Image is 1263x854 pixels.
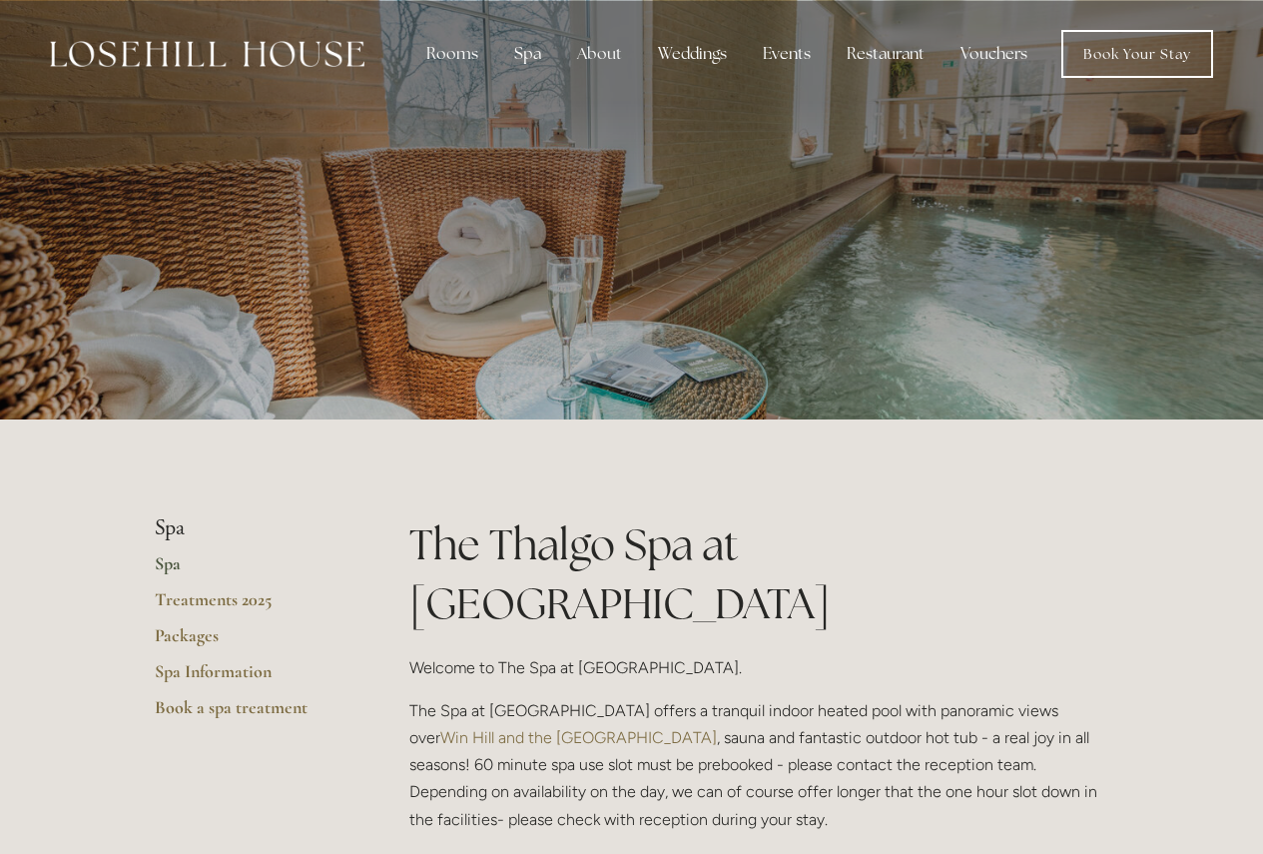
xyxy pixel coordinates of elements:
a: Treatments 2025 [155,588,345,624]
div: Rooms [410,34,494,74]
li: Spa [155,515,345,541]
a: Packages [155,624,345,660]
a: Book Your Stay [1061,30,1213,78]
div: Events [747,34,827,74]
div: Weddings [642,34,743,74]
a: Win Hill and the [GEOGRAPHIC_DATA] [440,728,717,747]
div: About [561,34,638,74]
div: Restaurant [831,34,941,74]
h1: The Thalgo Spa at [GEOGRAPHIC_DATA] [409,515,1109,633]
a: Book a spa treatment [155,696,345,732]
p: The Spa at [GEOGRAPHIC_DATA] offers a tranquil indoor heated pool with panoramic views over , sau... [409,697,1109,833]
a: Spa Information [155,660,345,696]
a: Spa [155,552,345,588]
a: Vouchers [945,34,1043,74]
p: Welcome to The Spa at [GEOGRAPHIC_DATA]. [409,654,1109,681]
img: Losehill House [50,41,364,67]
div: Spa [498,34,557,74]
